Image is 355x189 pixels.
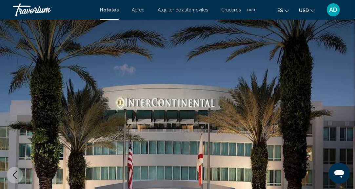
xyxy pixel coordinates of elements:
button: Previous image [7,167,23,183]
button: User Menu [325,3,342,17]
a: Hoteles [100,7,119,12]
a: Alquiler de automóviles [158,7,208,12]
a: Cruceros [221,7,241,12]
button: Extra navigation items [247,5,255,15]
button: Change currency [299,6,315,15]
span: USD [299,8,309,13]
span: AD [329,7,338,13]
iframe: Botón para iniciar la ventana de mensajería [329,163,350,184]
a: Aéreo [132,7,145,12]
button: Change language [277,6,289,15]
a: Travorium [13,3,93,16]
span: es [277,8,283,13]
